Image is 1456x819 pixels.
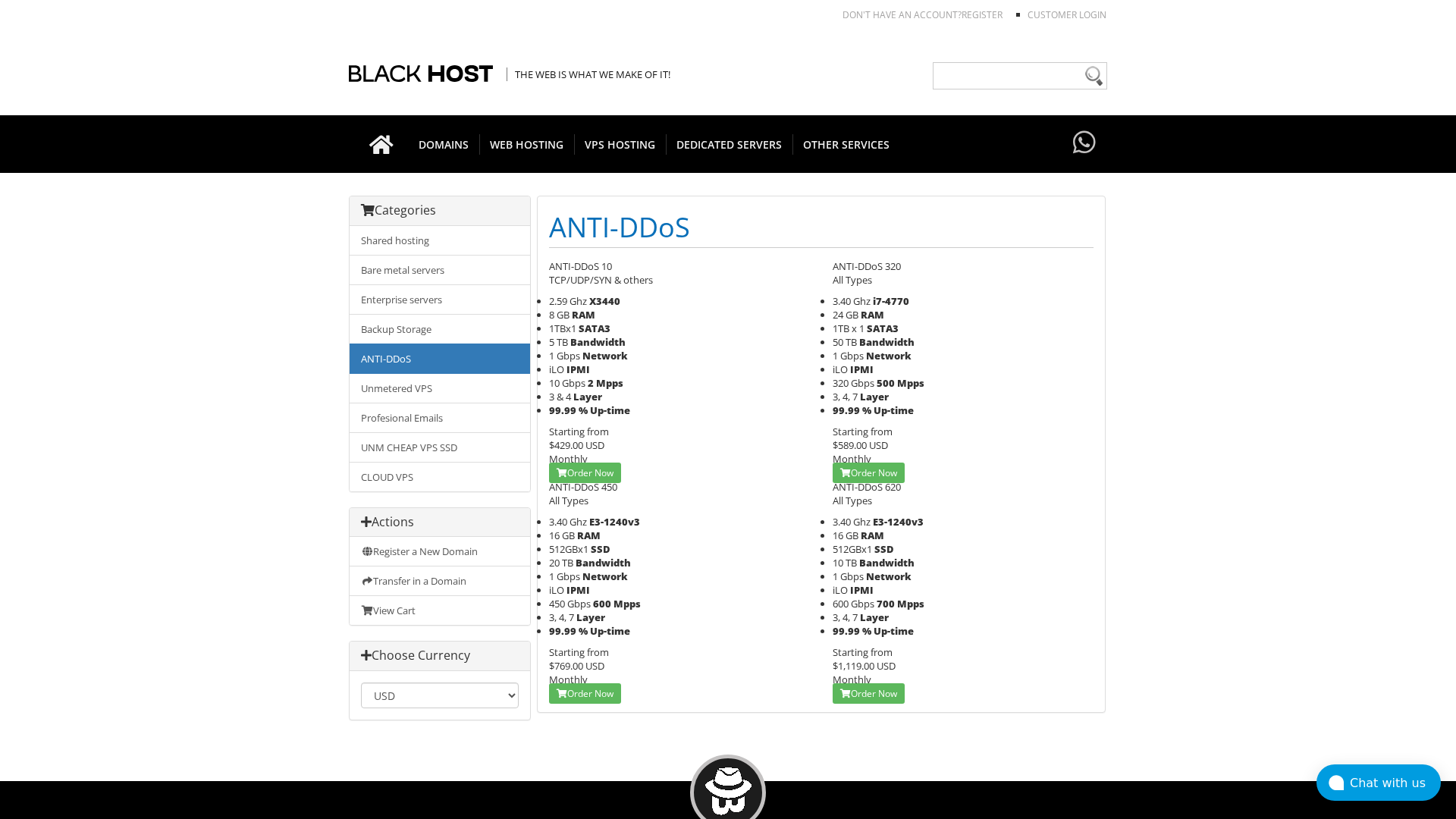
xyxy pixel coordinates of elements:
a: Shared hosting [350,226,530,256]
b: Up-time [874,624,914,638]
b: X3440 [589,294,620,308]
b: Up-time [874,403,914,417]
a: Go to homepage [354,115,409,173]
b: Network [582,570,628,583]
a: CLOUD VPS [350,462,530,491]
h3: Actions [361,516,519,529]
span: 1 Gbps [833,349,864,362]
h1: ANTI-DDoS [549,208,1094,248]
span: $589.00 USD [833,438,888,452]
span: $429.00 USD [549,438,604,452]
b: 700 Mpps [877,597,924,610]
span: 24 GB [833,308,858,322]
span: $769.00 USD [549,659,604,673]
a: Profesional Emails [350,403,530,433]
span: 450 Gbps [549,597,591,610]
b: 500 Mpps [877,376,924,390]
a: Have questions? [1069,115,1100,171]
span: 1 Gbps [549,349,580,362]
b: Network [866,570,912,583]
a: REGISTER [962,8,1003,21]
span: 16 GB [549,529,575,542]
b: IPMI [850,362,874,376]
a: OTHER SERVICES [792,115,900,173]
span: ANTI-DDoS 10 [549,259,612,273]
b: Bandwidth [570,335,626,349]
a: Customer Login [1028,8,1106,21]
h3: Choose Currency [361,649,519,663]
a: UNM CHEAP VPS SSD [350,432,530,463]
b: 600 Mpps [593,597,641,610]
span: 512GBx1 [549,542,588,556]
span: iLO [833,362,848,376]
span: 1 Gbps [549,570,580,583]
div: Chat with us [1350,776,1441,790]
span: iLO [549,583,564,597]
span: VPS HOSTING [574,134,667,155]
b: RAM [861,308,884,322]
span: iLO [833,583,848,597]
img: BlackHOST mascont, Blacky. [704,767,752,815]
a: Order Now [549,683,621,704]
span: ANTI-DDoS 450 [549,480,617,494]
a: Backup Storage [350,314,530,344]
b: Layer [860,390,889,403]
a: DEDICATED SERVERS [666,115,793,173]
span: $1,119.00 USD [833,659,896,673]
a: VPS HOSTING [574,115,667,173]
span: 50 TB [833,335,857,349]
div: Starting from Monthly [549,425,810,466]
b: SATA3 [867,322,899,335]
span: DOMAINS [408,134,480,155]
p: All Types [833,494,1094,507]
h3: Categories [361,204,519,218]
button: Chat with us [1316,764,1441,801]
span: 3.40 Ghz [549,515,587,529]
span: DEDICATED SERVERS [666,134,793,155]
b: RAM [572,308,595,322]
b: E3-1240v3 [873,515,924,529]
span: 10 Gbps [549,376,585,390]
span: 1TBx1 [549,322,576,335]
span: 3.40 Ghz [833,515,871,529]
b: 99.99 % [549,624,588,638]
span: 3 & 4 [549,390,571,403]
span: 1 Gbps [833,570,864,583]
b: Network [582,349,628,362]
p: All Types [833,273,1094,287]
span: 3, 4, 7 [833,610,858,624]
span: 600 Gbps [833,597,874,610]
span: 5 TB [549,335,568,349]
div: Starting from Monthly [833,425,1094,466]
a: DOMAINS [408,115,480,173]
span: ANTI-DDoS 620 [833,480,901,494]
a: Order Now [833,463,905,483]
a: Enterprise servers [350,284,530,315]
b: RAM [577,529,601,542]
span: ANTI-DDoS 320 [833,259,901,273]
span: The Web is what we make of it! [507,67,670,81]
b: Bandwidth [859,335,915,349]
span: 16 GB [833,529,858,542]
b: RAM [861,529,884,542]
a: Order Now [833,683,905,704]
span: OTHER SERVICES [792,134,900,155]
b: Up-time [590,624,630,638]
a: Register a New Domain [350,537,530,566]
b: i7-4770 [873,294,909,308]
span: 8 GB [549,308,570,322]
li: Don't have an account? [820,8,1003,21]
b: SSD [874,542,894,556]
span: WEB HOSTING [479,134,575,155]
b: Layer [576,610,605,624]
div: Starting from Monthly [833,645,1094,686]
a: Bare metal servers [350,255,530,285]
a: Order Now [549,463,621,483]
p: All Types [549,494,810,507]
b: IPMI [566,583,590,597]
span: 1TB x 1 [833,322,864,335]
span: 3, 4, 7 [549,610,574,624]
b: SATA3 [579,322,610,335]
a: Unmetered VPS [350,373,530,403]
